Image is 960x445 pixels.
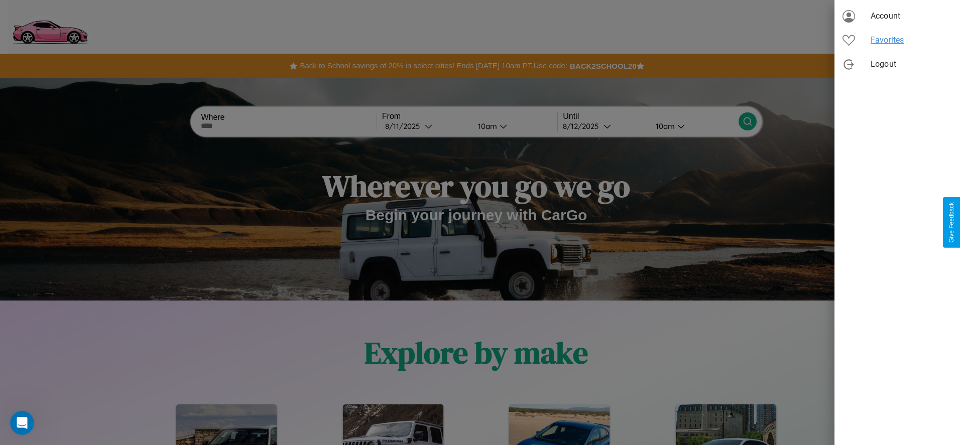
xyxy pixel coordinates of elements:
[871,34,952,46] span: Favorites
[10,411,34,435] iframe: Intercom live chat
[871,58,952,70] span: Logout
[948,202,955,243] div: Give Feedback
[871,10,952,22] span: Account
[834,28,960,52] div: Favorites
[834,52,960,76] div: Logout
[834,4,960,28] div: Account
